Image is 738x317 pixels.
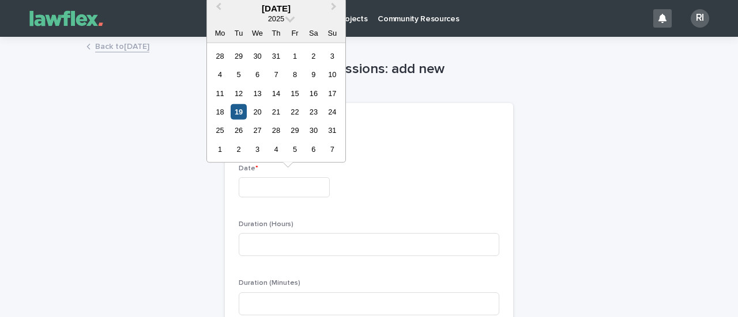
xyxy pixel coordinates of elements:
[306,104,321,120] div: Choose Saturday, 23 August 2025
[231,142,246,157] div: Choose Tuesday, 2 September 2025
[231,48,246,63] div: Choose Tuesday, 29 July 2025
[225,61,513,78] h1: Work Sessions: add new
[691,9,709,28] div: RI
[239,165,258,172] span: Date
[268,67,284,82] div: Choose Thursday, 7 August 2025
[268,25,284,40] div: Th
[306,25,321,40] div: Sa
[268,85,284,101] div: Choose Thursday, 14 August 2025
[250,25,265,40] div: We
[268,104,284,120] div: Choose Thursday, 21 August 2025
[306,142,321,157] div: Choose Saturday, 6 September 2025
[287,104,303,120] div: Choose Friday, 22 August 2025
[287,67,303,82] div: Choose Friday, 8 August 2025
[325,85,340,101] div: Choose Sunday, 17 August 2025
[268,48,284,63] div: Choose Thursday, 31 July 2025
[325,48,340,63] div: Choose Sunday, 3 August 2025
[212,123,228,138] div: Choose Monday, 25 August 2025
[231,67,246,82] div: Choose Tuesday, 5 August 2025
[268,142,284,157] div: Choose Thursday, 4 September 2025
[306,67,321,82] div: Choose Saturday, 9 August 2025
[239,129,499,142] p: -
[212,142,228,157] div: Choose Monday, 1 September 2025
[231,104,246,120] div: Choose Tuesday, 19 August 2025
[239,280,300,287] span: Duration (Minutes)
[250,48,265,63] div: Choose Wednesday, 30 July 2025
[207,3,345,13] div: [DATE]
[287,142,303,157] div: Choose Friday, 5 September 2025
[306,48,321,63] div: Choose Saturday, 2 August 2025
[231,123,246,138] div: Choose Tuesday, 26 August 2025
[212,67,228,82] div: Choose Monday, 4 August 2025
[250,85,265,101] div: Choose Wednesday, 13 August 2025
[287,85,303,101] div: Choose Friday, 15 August 2025
[231,25,246,40] div: Tu
[268,123,284,138] div: Choose Thursday, 28 August 2025
[250,142,265,157] div: Choose Wednesday, 3 September 2025
[306,85,321,101] div: Choose Saturday, 16 August 2025
[95,39,149,52] a: Back to[DATE]
[212,85,228,101] div: Choose Monday, 11 August 2025
[212,104,228,120] div: Choose Monday, 18 August 2025
[250,104,265,120] div: Choose Wednesday, 20 August 2025
[231,85,246,101] div: Choose Tuesday, 12 August 2025
[23,7,110,30] img: Gnvw4qrBSHOAfo8VMhG6
[212,48,228,63] div: Choose Monday, 28 July 2025
[250,67,265,82] div: Choose Wednesday, 6 August 2025
[325,123,340,138] div: Choose Sunday, 31 August 2025
[287,25,303,40] div: Fr
[325,142,340,157] div: Choose Sunday, 7 September 2025
[287,123,303,138] div: Choose Friday, 29 August 2025
[287,48,303,63] div: Choose Friday, 1 August 2025
[325,67,340,82] div: Choose Sunday, 10 August 2025
[212,25,228,40] div: Mo
[325,25,340,40] div: Su
[239,221,293,228] span: Duration (Hours)
[268,14,284,22] span: 2025
[250,123,265,138] div: Choose Wednesday, 27 August 2025
[210,47,341,159] div: month 2025-08
[325,104,340,120] div: Choose Sunday, 24 August 2025
[306,123,321,138] div: Choose Saturday, 30 August 2025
